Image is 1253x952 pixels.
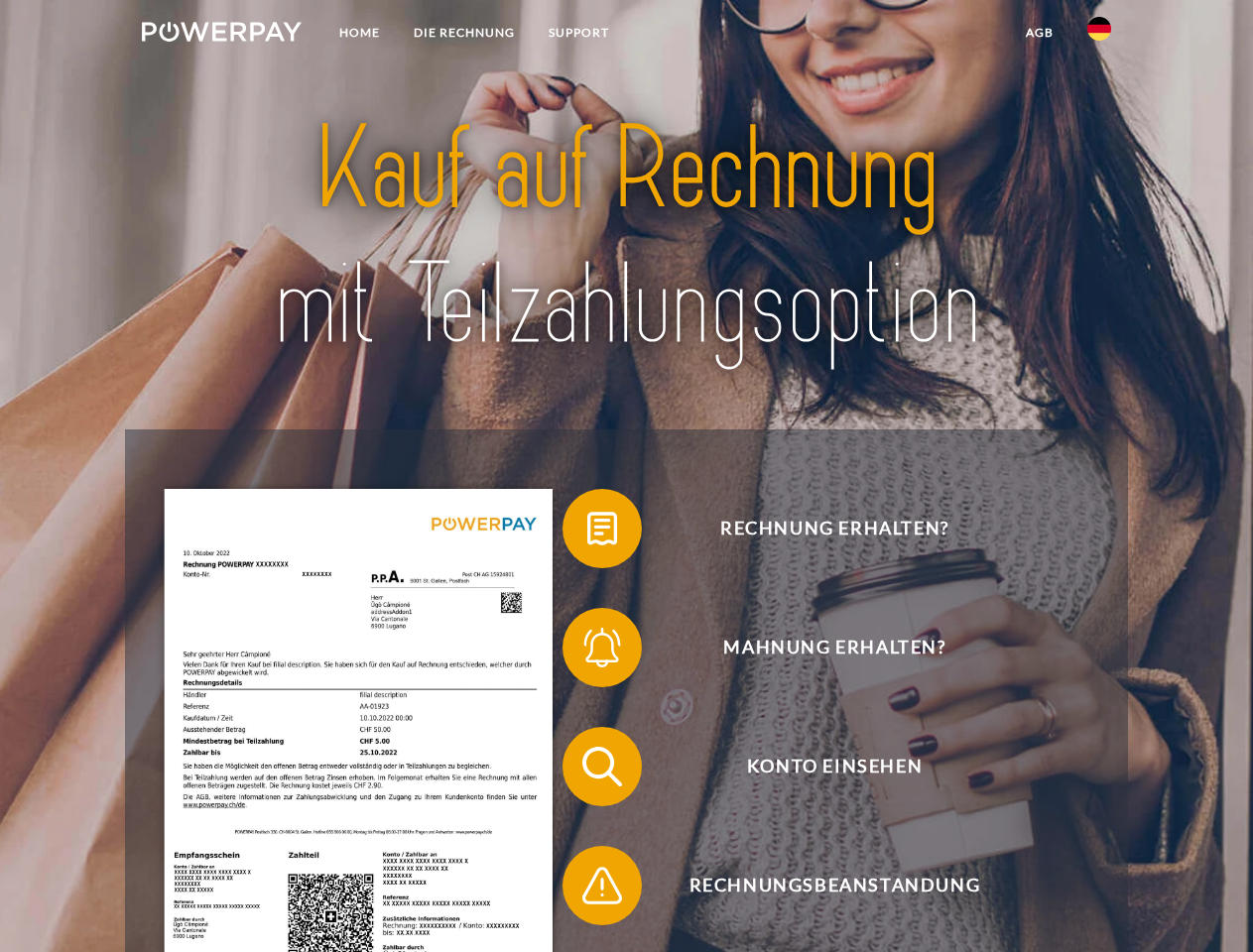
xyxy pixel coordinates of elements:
img: qb_search.svg [577,742,627,791]
a: DIE RECHNUNG [397,15,532,51]
span: Rechnung erhalten? [591,489,1077,568]
span: Rechnungsbeanstandung [591,846,1077,925]
button: Mahnung erhalten? [563,608,1078,687]
img: de [1087,17,1111,41]
img: qb_bell.svg [577,623,627,672]
img: qb_warning.svg [577,861,627,910]
button: Rechnung erhalten? [563,489,1078,568]
a: Home [322,15,397,51]
button: Rechnungsbeanstandung [563,846,1078,925]
span: Mahnung erhalten? [591,608,1077,687]
a: agb [1009,15,1070,51]
img: title-powerpay_de.svg [189,95,1064,380]
img: qb_bill.svg [577,504,627,553]
span: Konto einsehen [591,727,1077,806]
img: logo-powerpay-white.svg [142,22,302,42]
button: Konto einsehen [563,727,1078,806]
a: SUPPORT [532,15,626,51]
